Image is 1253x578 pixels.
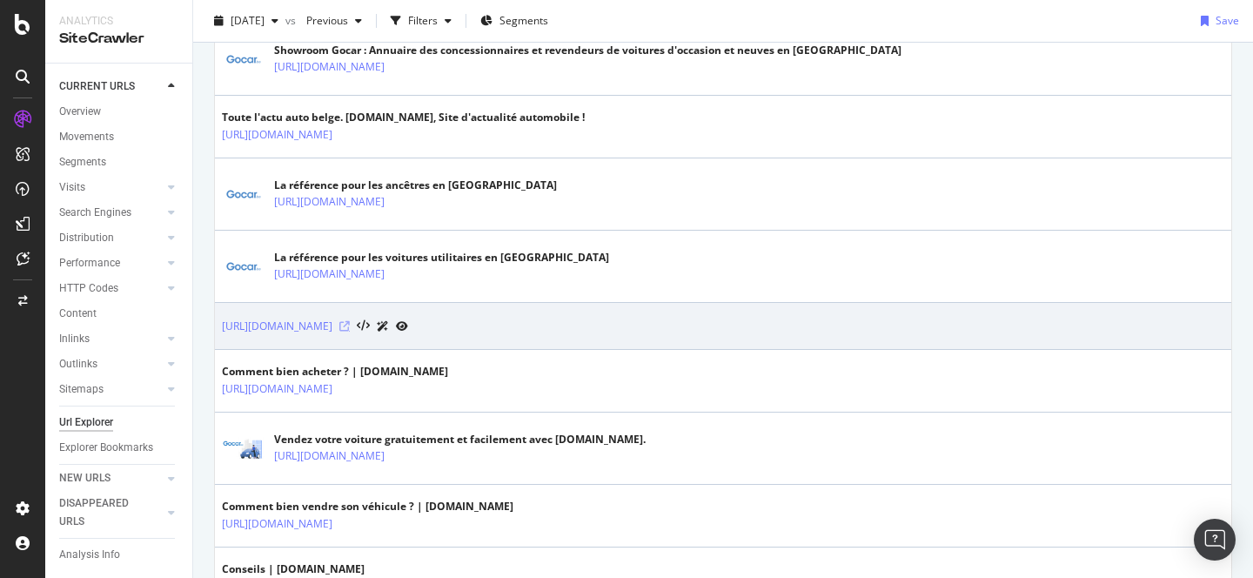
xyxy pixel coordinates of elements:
div: HTTP Codes [59,279,118,298]
a: Search Engines [59,204,163,222]
a: Sitemaps [59,380,163,399]
div: Toute l'actu auto belge. [DOMAIN_NAME], Site d'actualité automobile ! [222,110,585,125]
div: Save [1216,13,1239,28]
a: [URL][DOMAIN_NAME] [274,193,385,211]
div: Distribution [59,229,114,247]
div: Movements [59,128,114,146]
a: [URL][DOMAIN_NAME] [274,447,385,465]
button: View HTML Source [357,320,370,333]
div: Sitemaps [59,380,104,399]
a: HTTP Codes [59,279,163,298]
a: [URL][DOMAIN_NAME] [222,380,332,398]
div: SiteCrawler [59,29,178,49]
a: Distribution [59,229,163,247]
a: Overview [59,103,180,121]
div: Vendez votre voiture gratuitement et facilement avec [DOMAIN_NAME]. [274,432,646,447]
div: Outlinks [59,355,97,373]
button: Filters [384,7,459,35]
img: main image [222,48,265,71]
div: Performance [59,254,120,272]
img: main image [222,437,265,460]
div: Url Explorer [59,413,113,432]
a: DISAPPEARED URLS [59,494,163,531]
a: Inlinks [59,330,163,348]
span: 2025 Sep. 9th [231,13,265,28]
a: Analysis Info [59,546,180,564]
a: Visit Online Page [339,321,350,332]
a: [URL][DOMAIN_NAME] [222,318,332,335]
button: Previous [299,7,369,35]
div: Content [59,305,97,323]
a: Movements [59,128,180,146]
div: Overview [59,103,101,121]
div: Visits [59,178,85,197]
div: CURRENT URLS [59,77,135,96]
div: Analysis Info [59,546,120,564]
button: Segments [473,7,555,35]
button: [DATE] [207,7,285,35]
span: Previous [299,13,348,28]
div: Conseils | [DOMAIN_NAME] [222,561,408,577]
div: Search Engines [59,204,131,222]
span: Segments [499,13,548,28]
a: [URL][DOMAIN_NAME] [274,265,385,283]
a: [URL][DOMAIN_NAME] [222,515,332,533]
button: Save [1194,7,1239,35]
div: Comment bien vendre son véhicule ? | [DOMAIN_NAME] [222,499,513,514]
a: Url Explorer [59,413,180,432]
a: Explorer Bookmarks [59,439,180,457]
div: Showroom Gocar : Annuaire des concessionnaires et revendeurs de voitures d'occasion et neuves en ... [274,43,901,58]
div: La référence pour les ancêtres en [GEOGRAPHIC_DATA] [274,178,557,193]
a: CURRENT URLS [59,77,163,96]
div: Filters [408,13,438,28]
div: DISAPPEARED URLS [59,494,147,531]
img: main image [222,183,265,205]
a: [URL][DOMAIN_NAME] [274,58,385,76]
a: Visits [59,178,163,197]
span: vs [285,13,299,28]
div: Explorer Bookmarks [59,439,153,457]
a: Outlinks [59,355,163,373]
a: Performance [59,254,163,272]
a: AI Url Details [377,317,389,335]
img: main image [222,255,265,278]
a: Segments [59,153,180,171]
div: NEW URLS [59,469,111,487]
div: Analytics [59,14,178,29]
div: Segments [59,153,106,171]
a: [URL][DOMAIN_NAME] [222,126,332,144]
div: La référence pour les voitures utilitaires en [GEOGRAPHIC_DATA] [274,250,609,265]
a: Content [59,305,180,323]
a: URL Inspection [396,317,408,335]
a: NEW URLS [59,469,163,487]
div: Open Intercom Messenger [1194,519,1236,561]
div: Comment bien acheter ? | [DOMAIN_NAME] [222,364,448,380]
div: Inlinks [59,330,90,348]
